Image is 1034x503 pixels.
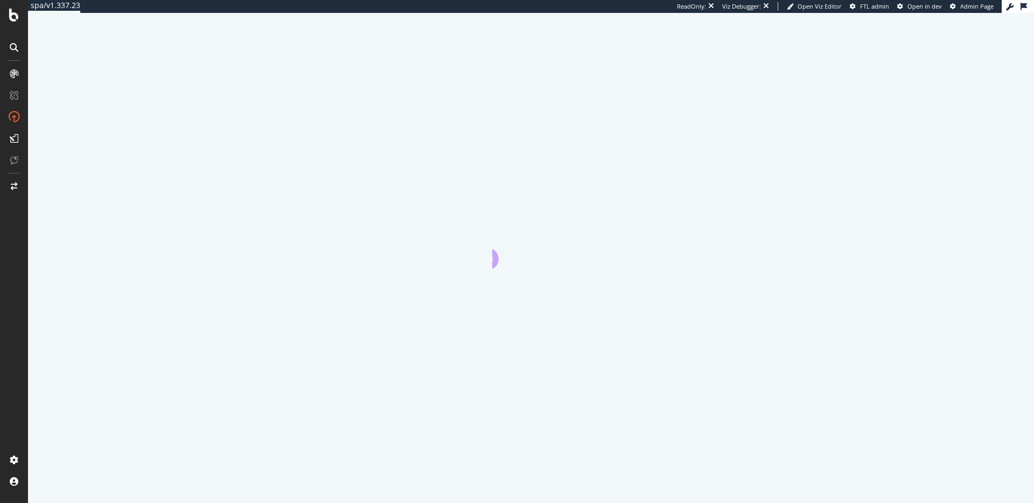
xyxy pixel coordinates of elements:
[907,2,942,10] span: Open in dev
[492,230,570,269] div: animation
[677,2,706,11] div: ReadOnly:
[960,2,994,10] span: Admin Page
[798,2,842,10] span: Open Viz Editor
[787,2,842,11] a: Open Viz Editor
[860,2,889,10] span: FTL admin
[850,2,889,11] a: FTL admin
[950,2,994,11] a: Admin Page
[722,2,761,11] div: Viz Debugger:
[897,2,942,11] a: Open in dev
